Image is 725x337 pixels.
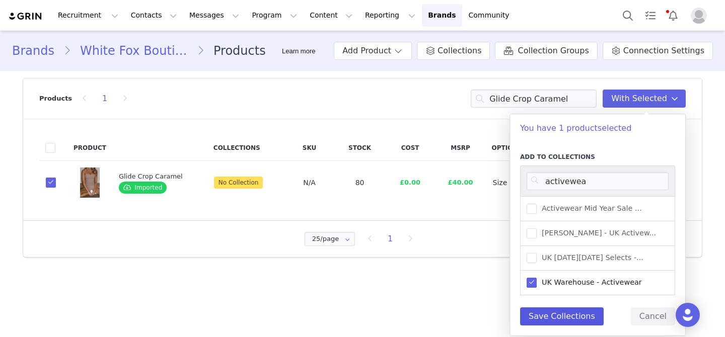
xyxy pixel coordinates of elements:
[495,42,597,60] a: Collection Groups
[383,232,398,246] li: 1
[493,178,532,188] div: Size
[304,4,358,27] button: Content
[527,277,642,289] label: UK Warehouse - Activewear
[448,179,473,186] span: £40.00
[119,182,167,194] span: Imported
[334,42,412,60] button: Add Product
[125,4,183,27] button: Contacts
[303,179,316,187] span: N/A
[305,232,355,246] input: Select
[280,46,317,56] div: Tooltip anchor
[527,252,643,264] label: UK Black Friday Selects - Activewear
[486,135,539,161] th: Options
[359,4,421,27] button: Reporting
[214,177,263,189] span: No Collection
[8,12,43,21] img: grin logo
[527,227,656,239] label: August Mania - UK Activewear
[463,4,520,27] a: Community
[335,135,385,161] th: Stock
[520,152,675,161] label: Add to Collections
[639,4,662,27] a: Tasks
[97,92,112,106] li: 1
[520,307,604,325] button: Save Collections
[617,4,639,27] button: Search
[119,172,193,182] div: Glide Crop Caramel
[183,4,245,27] button: Messages
[685,8,717,24] button: Profile
[631,307,675,325] button: Cancel
[246,4,303,27] button: Program
[662,4,684,27] button: Notifications
[207,135,284,161] th: Collections
[438,45,481,57] span: Collections
[527,172,669,190] input: Search collections
[623,45,704,57] span: Connection Settings
[691,8,707,24] img: placeholder-profile.jpg
[611,93,667,105] span: With Selected
[537,228,656,238] span: [PERSON_NAME] - UK Activew...
[603,90,686,108] button: With Selected
[355,179,365,187] span: 80
[436,135,486,161] th: MSRP
[527,203,642,215] label: Activewear Mid Year Sale Selects - UK Warehouse
[537,253,643,263] span: UK [DATE][DATE] Selects -...
[52,4,124,27] button: Recruitment
[71,42,197,60] a: White Fox Boutique [GEOGRAPHIC_DATA]
[676,303,700,327] div: Open Intercom Messenger
[67,135,112,161] th: Product
[510,114,685,142] p: You have 1 product selected
[400,179,420,186] span: £0.00
[39,94,72,104] p: Products
[417,42,490,60] a: Collections
[12,42,63,60] a: Brands
[537,204,642,213] span: Activewear Mid Year Sale ...
[80,167,100,198] img: white-fox-glide-crop-caramel-keep-up-high-waisted-shorts-4_-caramel.22.9.25.09.jpg
[471,90,597,108] input: Search products
[537,278,642,287] span: UK Warehouse - Activewear
[603,42,713,60] a: Connection Settings
[385,135,436,161] th: Cost
[518,45,589,57] span: Collection Groups
[422,4,462,27] a: Brands
[284,135,335,161] th: SKU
